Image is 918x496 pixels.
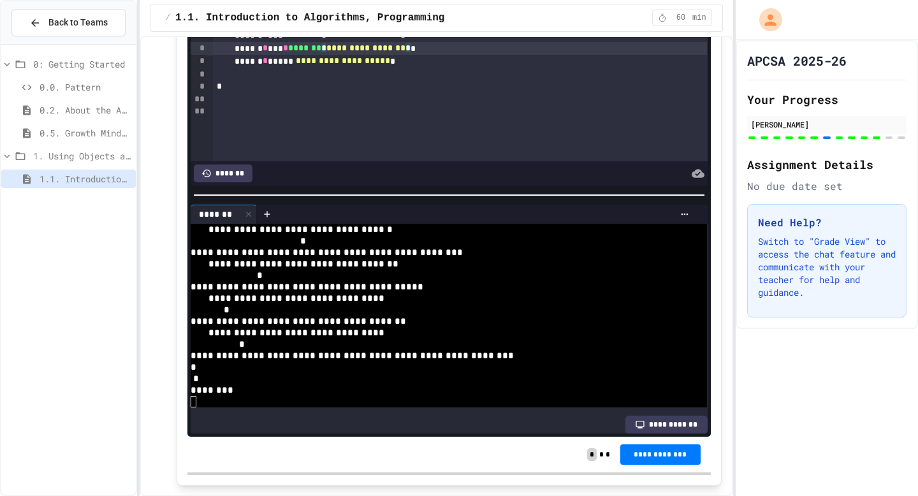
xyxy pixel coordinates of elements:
span: 0.5. Growth Mindset [40,126,131,140]
span: 1.1. Introduction to Algorithms, Programming, and Compilers [175,10,537,26]
span: 0.2. About the AP CSA Exam [40,103,131,117]
div: No due date set [747,179,907,194]
h2: Your Progress [747,91,907,108]
h3: Need Help? [758,215,896,230]
span: Back to Teams [48,16,108,29]
h1: APCSA 2025-26 [747,52,847,69]
h2: Assignment Details [747,156,907,173]
div: My Account [746,5,785,34]
p: Switch to "Grade View" to access the chat feature and communicate with your teacher for help and ... [758,235,896,299]
span: min [692,13,706,23]
span: 0: Getting Started [33,57,131,71]
span: 1.1. Introduction to Algorithms, Programming, and Compilers [40,172,131,186]
span: 1. Using Objects and Methods [33,149,131,163]
span: 60 [671,13,691,23]
span: / [166,13,170,23]
span: 0.0. Pattern [40,80,131,94]
div: [PERSON_NAME] [751,119,903,130]
button: Back to Teams [11,9,126,36]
